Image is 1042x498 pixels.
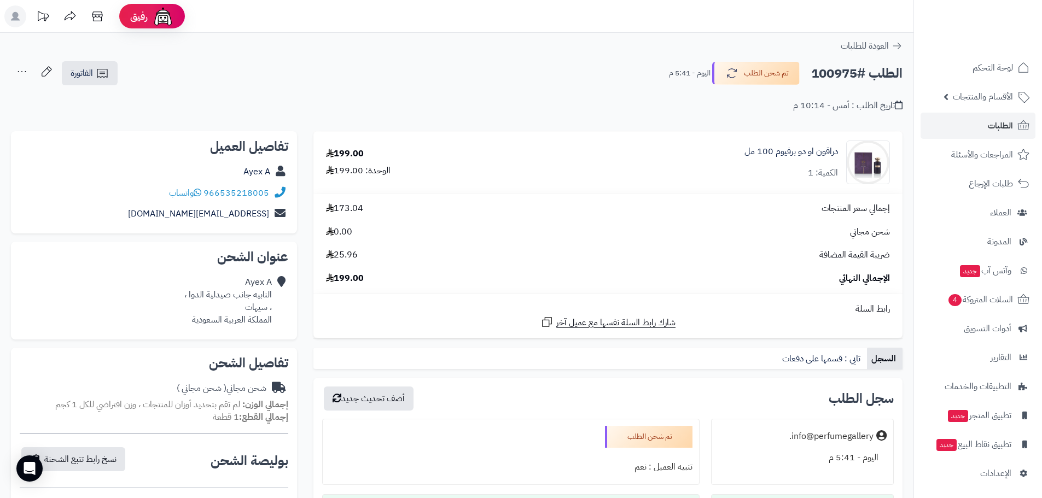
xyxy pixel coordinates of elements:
span: 173.04 [326,202,363,215]
a: واتساب [169,186,201,200]
div: 199.00 [326,148,364,160]
a: تطبيق المتجرجديد [921,402,1035,429]
a: العملاء [921,200,1035,226]
span: التقارير [991,350,1011,365]
span: الإعدادات [980,466,1011,481]
span: التطبيقات والخدمات [945,379,1011,394]
div: Ayex A النابيه جانب صيدلية الدوا ، ، سيهات المملكة العربية السعودية [184,276,272,326]
span: المراجعات والأسئلة [951,147,1013,162]
div: شحن مجاني [177,382,266,395]
span: السلات المتروكة [947,292,1013,307]
a: الإعدادات [921,460,1035,487]
span: الإجمالي النهائي [839,272,890,285]
a: أدوات التسويق [921,315,1035,342]
div: info@perfumegallery. [789,430,874,443]
span: طلبات الإرجاع [969,176,1013,191]
span: شحن مجاني [850,226,890,238]
div: اليوم - 5:41 م [718,447,887,468]
a: العودة للطلبات [841,39,903,52]
strong: إجمالي الوزن: [242,398,288,411]
img: logo-2.png [968,16,1032,39]
span: شارك رابط السلة نفسها مع عميل آخر [556,317,676,329]
a: طلبات الإرجاع [921,171,1035,197]
a: المدونة [921,229,1035,255]
h2: بوليصة الشحن [211,454,288,467]
a: التقارير [921,344,1035,371]
a: تحديثات المنصة [29,5,56,30]
h2: تفاصيل الشحن [20,356,288,370]
div: الكمية: 1 [808,167,838,179]
h2: الطلب #100975 [811,62,903,85]
a: السجل [867,348,903,370]
span: الأقسام والمنتجات [953,89,1013,104]
img: ai-face.png [152,5,174,27]
span: 25.96 [326,249,358,261]
span: 199.00 [326,272,364,285]
span: تطبيق المتجر [947,408,1011,423]
button: تم شحن الطلب [712,62,800,85]
strong: إجمالي القطع: [239,411,288,424]
h2: تفاصيل العميل [20,140,288,153]
div: تاريخ الطلب : أمس - 10:14 م [793,99,903,112]
a: [EMAIL_ADDRESS][DOMAIN_NAME] [128,207,269,220]
span: ضريبة القيمة المضافة [819,249,890,261]
button: نسخ رابط تتبع الشحنة [21,447,125,471]
span: ( شحن مجاني ) [177,382,226,395]
a: الفاتورة [62,61,118,85]
div: تم شحن الطلب [605,426,692,448]
span: لوحة التحكم [973,60,1013,75]
a: 966535218005 [203,186,269,200]
a: تابي : قسمها على دفعات [778,348,867,370]
span: رفيق [130,10,148,23]
span: الطلبات [988,118,1013,133]
a: المراجعات والأسئلة [921,142,1035,168]
div: تنبيه العميل : نعم [329,456,692,478]
div: الوحدة: 199.00 [326,165,391,177]
a: السلات المتروكة4 [921,286,1035,313]
a: لوحة التحكم [921,55,1035,81]
span: لم تقم بتحديد أوزان للمنتجات ، وزن افتراضي للكل 1 كجم [55,398,240,411]
span: جديد [948,410,968,422]
a: دراقون او دو برفيوم 100 مل [744,145,838,158]
span: نسخ رابط تتبع الشحنة [44,453,117,466]
span: العملاء [990,205,1011,220]
button: أضف تحديث جديد [324,386,414,411]
a: Ayex A [243,165,270,178]
span: العودة للطلبات [841,39,889,52]
a: الطلبات [921,113,1035,139]
a: تطبيق نقاط البيعجديد [921,431,1035,458]
span: جديد [936,439,957,451]
span: 0.00 [326,226,352,238]
span: تطبيق نقاط البيع [935,437,1011,452]
a: وآتس آبجديد [921,257,1035,284]
h2: عنوان الشحن [20,250,288,263]
span: المدونة [987,234,1011,249]
span: جديد [960,265,980,277]
span: إجمالي سعر المنتجات [822,202,890,215]
span: وآتس آب [959,263,1011,278]
div: Open Intercom Messenger [16,455,43,482]
span: 4 [948,294,962,307]
span: الفاتورة [71,67,93,80]
small: 1 قطعة [213,411,288,424]
a: شارك رابط السلة نفسها مع عميل آخر [540,315,676,329]
a: التطبيقات والخدمات [921,373,1035,400]
span: أدوات التسويق [964,321,1011,336]
small: اليوم - 5:41 م [669,68,711,79]
img: 1739819141-DSC_3026-3-f-90x90.jpg [847,140,889,184]
div: رابط السلة [318,303,898,315]
h3: سجل الطلب [829,392,894,405]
